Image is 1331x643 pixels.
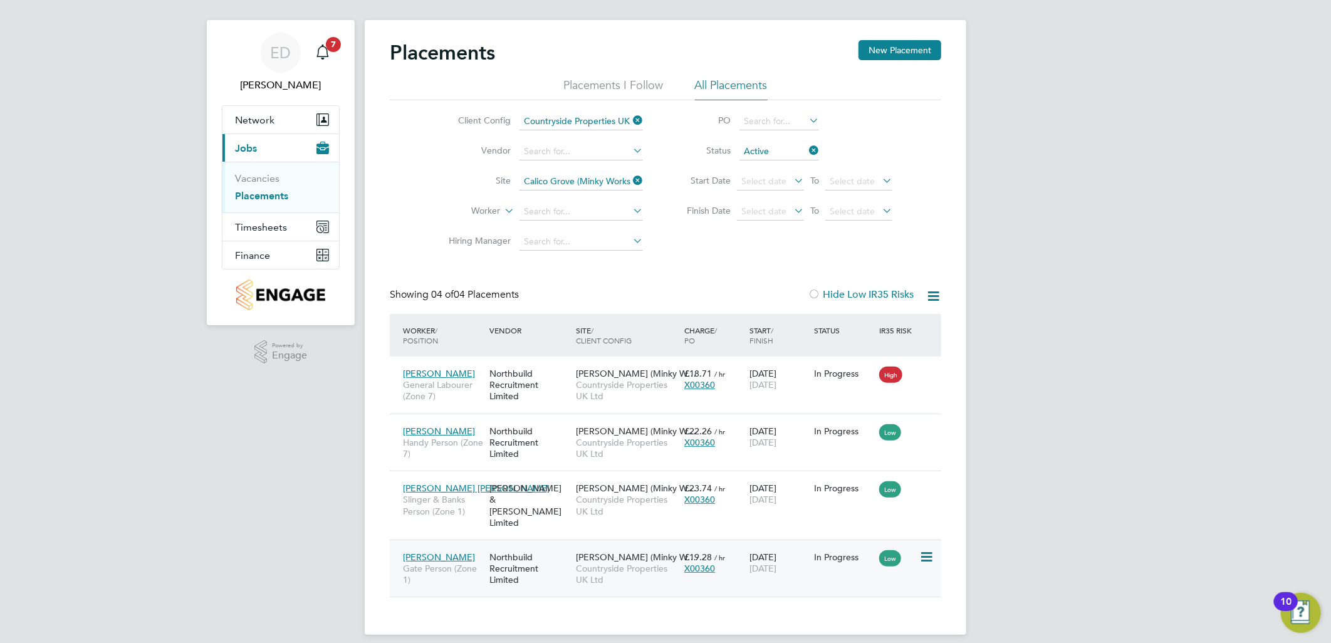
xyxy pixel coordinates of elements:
[714,369,725,379] span: / hr
[403,325,438,345] span: / Position
[674,205,731,216] label: Finish Date
[564,78,664,100] li: Placements I Follow
[830,206,875,217] span: Select date
[400,476,941,486] a: [PERSON_NAME] [PERSON_NAME]Slinger & Banks Person (Zone 1)[PERSON_NAME] & [PERSON_NAME] Limited[P...
[746,545,812,580] div: [DATE]
[1280,602,1292,618] div: 10
[746,362,812,397] div: [DATE]
[815,552,874,563] div: In Progress
[428,205,500,217] label: Worker
[519,143,643,160] input: Search for...
[390,288,521,301] div: Showing
[879,424,901,441] span: Low
[815,426,874,437] div: In Progress
[714,427,725,436] span: / hr
[326,37,341,52] span: 7
[576,552,696,563] span: [PERSON_NAME] (Minky W…
[859,40,941,60] button: New Placement
[235,114,274,126] span: Network
[403,563,483,585] span: Gate Person (Zone 1)
[576,426,696,437] span: [PERSON_NAME] (Minky W…
[749,563,776,574] span: [DATE]
[235,172,279,184] a: Vacancies
[741,206,786,217] span: Select date
[746,476,812,511] div: [DATE]
[876,319,919,342] div: IR35 Risk
[403,368,475,379] span: [PERSON_NAME]
[235,142,257,154] span: Jobs
[684,368,712,379] span: £18.71
[222,106,339,133] button: Network
[486,319,573,342] div: Vendor
[222,162,339,212] div: Jobs
[674,175,731,186] label: Start Date
[519,173,643,191] input: Search for...
[431,288,519,301] span: 04 Placements
[403,483,550,494] span: [PERSON_NAME] [PERSON_NAME]
[403,379,483,402] span: General Labourer (Zone 7)
[439,175,511,186] label: Site
[271,44,291,61] span: ED
[390,40,495,65] h2: Placements
[830,175,875,187] span: Select date
[812,319,877,342] div: Status
[749,325,773,345] span: / Finish
[310,33,335,73] a: 7
[222,213,339,241] button: Timesheets
[439,115,511,126] label: Client Config
[519,233,643,251] input: Search for...
[674,145,731,156] label: Status
[439,145,511,156] label: Vendor
[815,483,874,494] div: In Progress
[222,134,339,162] button: Jobs
[684,325,717,345] span: / PO
[403,552,475,563] span: [PERSON_NAME]
[741,175,786,187] span: Select date
[486,419,573,466] div: Northbuild Recruitment Limited
[1281,593,1321,633] button: Open Resource Center, 10 new notifications
[815,368,874,379] div: In Progress
[739,113,819,130] input: Search for...
[695,78,768,100] li: All Placements
[746,319,812,352] div: Start
[519,113,643,130] input: Search for...
[749,437,776,448] span: [DATE]
[714,553,725,562] span: / hr
[486,362,573,409] div: Northbuild Recruitment Limited
[222,241,339,269] button: Finance
[573,319,681,352] div: Site
[879,481,901,498] span: Low
[674,115,731,126] label: PO
[808,288,914,301] label: Hide Low IR35 Risks
[576,563,678,585] span: Countryside Properties UK Ltd
[431,288,454,301] span: 04 of
[879,367,902,383] span: High
[486,545,573,592] div: Northbuild Recruitment Limited
[879,550,901,567] span: Low
[576,368,696,379] span: [PERSON_NAME] (Minky W…
[400,319,486,352] div: Worker
[400,545,941,555] a: [PERSON_NAME]Gate Person (Zone 1)Northbuild Recruitment Limited[PERSON_NAME] (Minky W…Countryside...
[254,340,308,364] a: Powered byEngage
[749,494,776,505] span: [DATE]
[439,235,511,246] label: Hiring Manager
[576,494,678,516] span: Countryside Properties UK Ltd
[222,280,340,310] a: Go to home page
[222,78,340,93] span: Emma Dolan
[684,563,715,574] span: X00360
[486,476,573,535] div: [PERSON_NAME] & [PERSON_NAME] Limited
[403,494,483,516] span: Slinger & Banks Person (Zone 1)
[739,143,819,160] input: Select one
[272,340,307,351] span: Powered by
[403,437,483,459] span: Handy Person (Zone 7)
[681,319,746,352] div: Charge
[400,419,941,429] a: [PERSON_NAME]Handy Person (Zone 7)Northbuild Recruitment Limited[PERSON_NAME] (Minky W…Countrysid...
[236,280,325,310] img: countryside-properties-logo-retina.png
[235,249,270,261] span: Finance
[235,221,287,233] span: Timesheets
[684,426,712,437] span: £22.26
[806,202,823,219] span: To
[714,484,725,493] span: / hr
[684,552,712,563] span: £19.28
[222,33,340,93] a: ED[PERSON_NAME]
